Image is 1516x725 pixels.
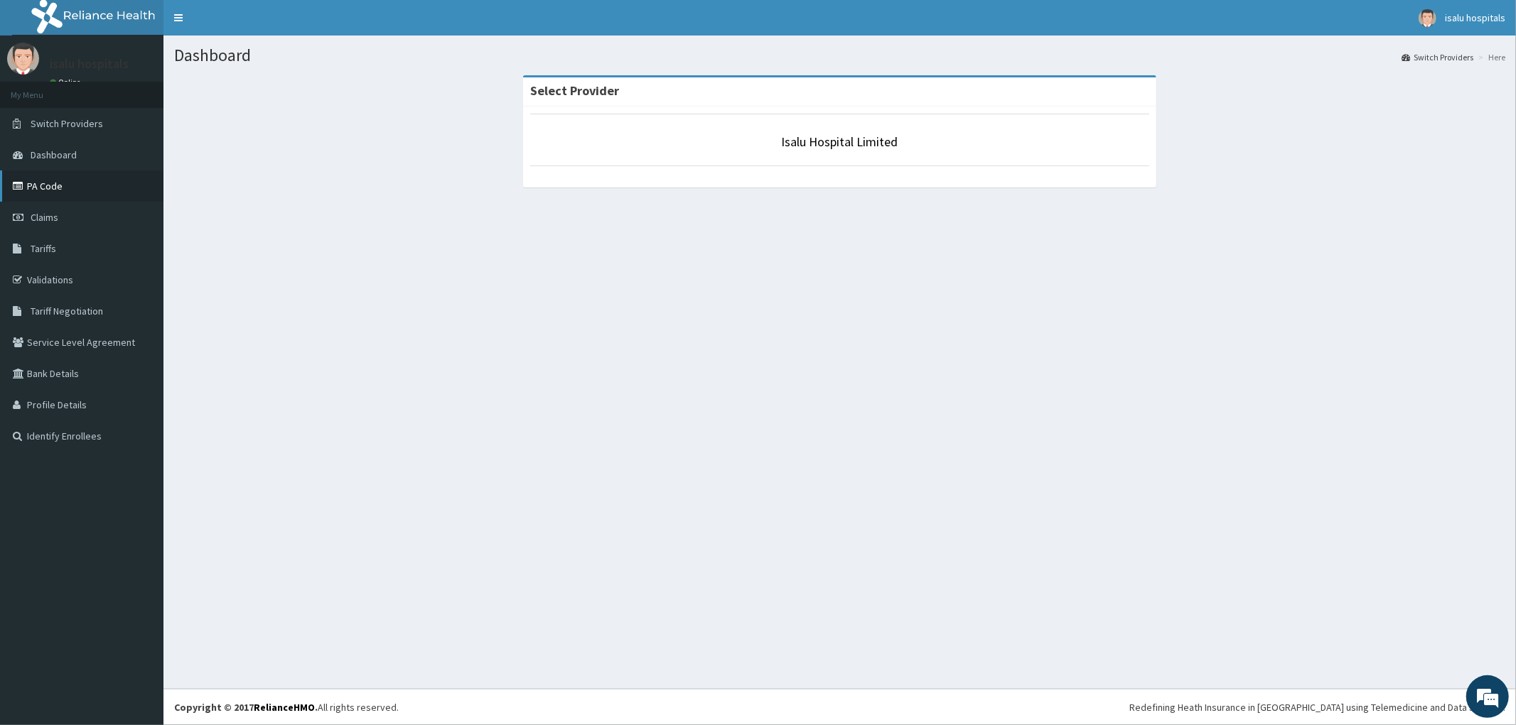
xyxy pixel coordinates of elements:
span: isalu hospitals [1445,11,1505,24]
strong: Copyright © 2017 . [174,701,318,714]
li: Here [1475,51,1505,63]
a: Switch Providers [1402,51,1473,63]
span: Tariffs [31,242,56,255]
a: Online [50,77,84,87]
h1: Dashboard [174,46,1505,65]
p: isalu hospitals [50,58,129,70]
span: Tariff Negotiation [31,305,103,317]
img: User Image [7,43,39,75]
div: Redefining Heath Insurance in [GEOGRAPHIC_DATA] using Telemedicine and Data Science! [1129,700,1505,714]
img: User Image [1419,9,1436,27]
footer: All rights reserved. [163,689,1516,725]
strong: Select Provider [530,82,619,99]
a: RelianceHMO [254,701,315,714]
span: Dashboard [31,148,77,161]
a: Isalu Hospital Limited [782,133,898,150]
span: Switch Providers [31,117,103,130]
span: Claims [31,211,58,224]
